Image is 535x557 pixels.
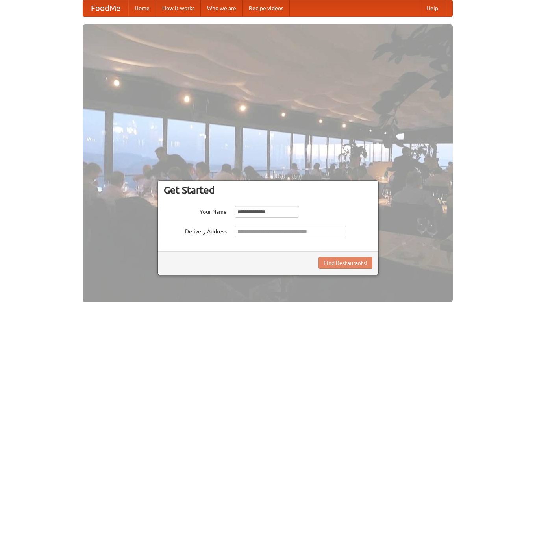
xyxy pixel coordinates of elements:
[164,206,227,216] label: Your Name
[164,184,372,196] h3: Get Started
[83,0,128,16] a: FoodMe
[128,0,156,16] a: Home
[156,0,201,16] a: How it works
[164,226,227,235] label: Delivery Address
[318,257,372,269] button: Find Restaurants!
[201,0,243,16] a: Who we are
[243,0,290,16] a: Recipe videos
[420,0,444,16] a: Help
